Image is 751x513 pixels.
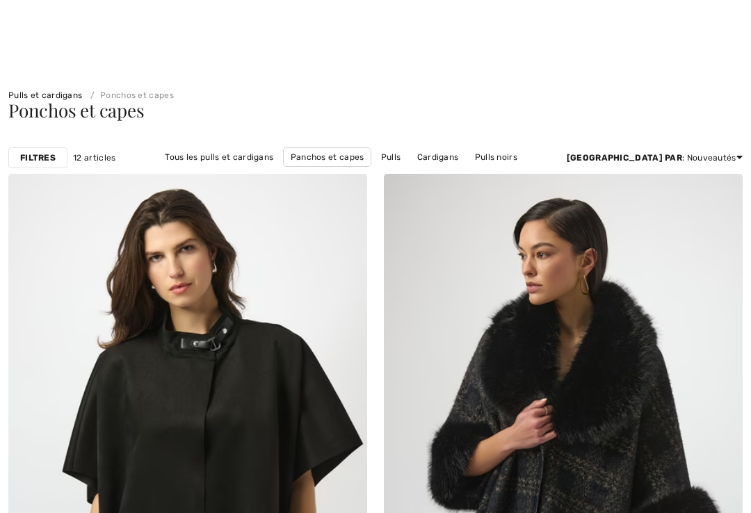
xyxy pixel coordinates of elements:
[567,152,743,164] div: : Nouveautés
[156,167,235,185] a: Cardigans noirs
[468,148,524,166] a: Pulls noirs
[410,148,466,166] a: Cardigans
[374,148,408,166] a: Pulls
[158,148,280,166] a: Tous les pulls et cardigans
[20,152,56,164] strong: Filtres
[85,90,174,100] a: Ponchos et capes
[345,167,451,185] a: Pulls [PERSON_NAME]
[8,90,82,100] a: Pulls et cardigans
[73,152,115,164] span: 12 articles
[453,167,526,185] a: Pulls Dolcezza
[283,147,372,167] a: Panchos et capes
[8,98,144,122] span: Ponchos et capes
[237,167,343,185] a: Pulls [PERSON_NAME]
[567,153,682,163] strong: [GEOGRAPHIC_DATA] par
